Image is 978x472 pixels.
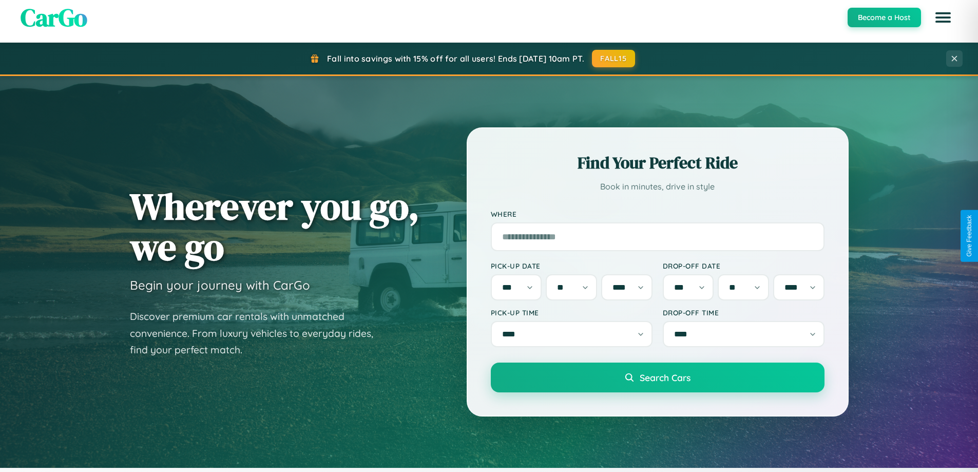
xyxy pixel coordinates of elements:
h1: Wherever you go, we go [130,186,419,267]
span: CarGo [21,1,87,34]
h2: Find Your Perfect Ride [491,152,824,174]
label: Pick-up Date [491,261,653,270]
label: Drop-off Date [663,261,824,270]
h3: Begin your journey with CarGo [130,277,310,293]
span: Search Cars [640,372,691,383]
button: FALL15 [592,50,635,67]
p: Discover premium car rentals with unmatched convenience. From luxury vehicles to everyday rides, ... [130,308,387,358]
span: Fall into savings with 15% off for all users! Ends [DATE] 10am PT. [327,53,584,64]
label: Pick-up Time [491,308,653,317]
button: Search Cars [491,363,824,392]
div: Give Feedback [966,215,973,257]
button: Become a Host [848,8,921,27]
p: Book in minutes, drive in style [491,179,824,194]
label: Drop-off Time [663,308,824,317]
label: Where [491,210,824,218]
button: Open menu [929,3,957,32]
